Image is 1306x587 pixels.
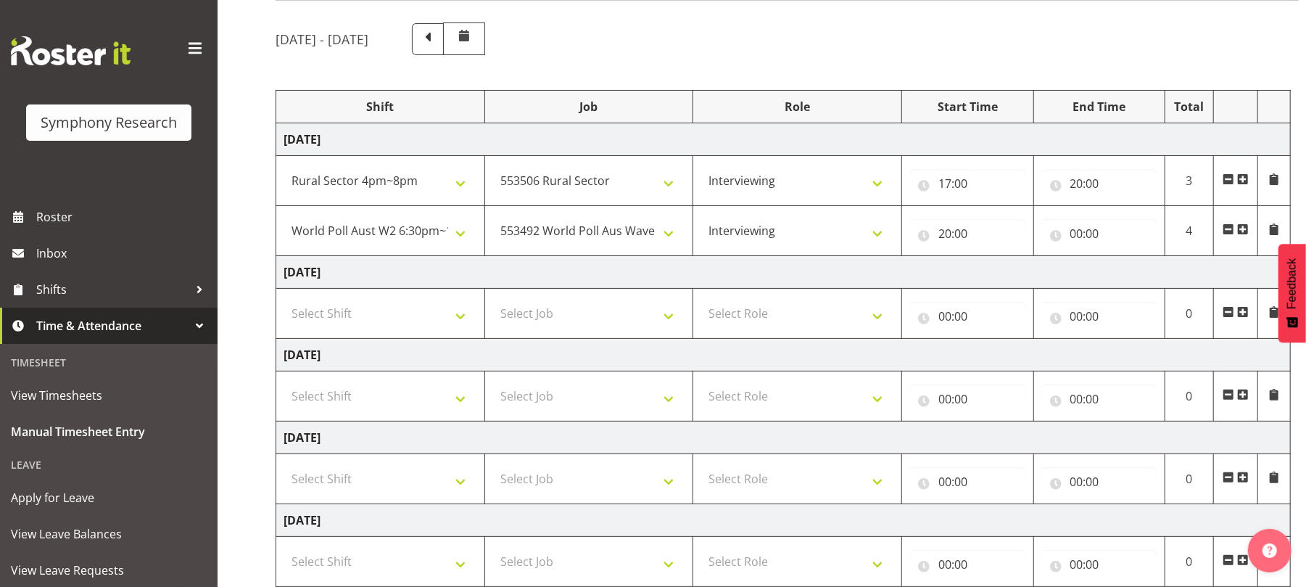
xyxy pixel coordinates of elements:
[492,98,686,115] div: Job
[1165,372,1214,422] td: 0
[276,504,1291,537] td: [DATE]
[276,256,1291,289] td: [DATE]
[4,480,214,516] a: Apply for Leave
[36,242,210,264] span: Inbox
[1165,454,1214,504] td: 0
[11,421,207,443] span: Manual Timesheet Entry
[909,219,1026,248] input: Click to select...
[36,315,189,337] span: Time & Attendance
[11,523,207,545] span: View Leave Balances
[909,550,1026,579] input: Click to select...
[276,339,1291,372] td: [DATE]
[1041,169,1158,198] input: Click to select...
[1286,258,1299,309] span: Feedback
[1041,550,1158,579] input: Click to select...
[11,559,207,581] span: View Leave Requests
[4,450,214,480] div: Leave
[4,414,214,450] a: Manual Timesheet Entry
[1262,543,1277,558] img: help-xxl-2.png
[1041,219,1158,248] input: Click to select...
[909,98,1026,115] div: Start Time
[1041,98,1158,115] div: End Time
[1041,385,1158,414] input: Click to select...
[909,385,1026,414] input: Click to select...
[36,206,210,228] span: Roster
[700,98,894,115] div: Role
[4,348,214,377] div: Timesheet
[909,169,1026,198] input: Click to select...
[36,279,189,300] span: Shifts
[11,487,207,509] span: Apply for Leave
[11,385,207,406] span: View Timesheets
[4,377,214,414] a: View Timesheets
[1041,467,1158,496] input: Click to select...
[1041,302,1158,331] input: Click to select...
[284,98,477,115] div: Shift
[1173,98,1206,115] div: Total
[276,422,1291,454] td: [DATE]
[909,302,1026,331] input: Click to select...
[909,467,1026,496] input: Click to select...
[1165,537,1214,587] td: 0
[1165,289,1214,339] td: 0
[11,36,131,65] img: Rosterit website logo
[1165,206,1214,256] td: 4
[41,112,177,134] div: Symphony Research
[1278,244,1306,342] button: Feedback - Show survey
[276,31,368,47] h5: [DATE] - [DATE]
[276,123,1291,156] td: [DATE]
[1165,156,1214,206] td: 3
[4,516,214,552] a: View Leave Balances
